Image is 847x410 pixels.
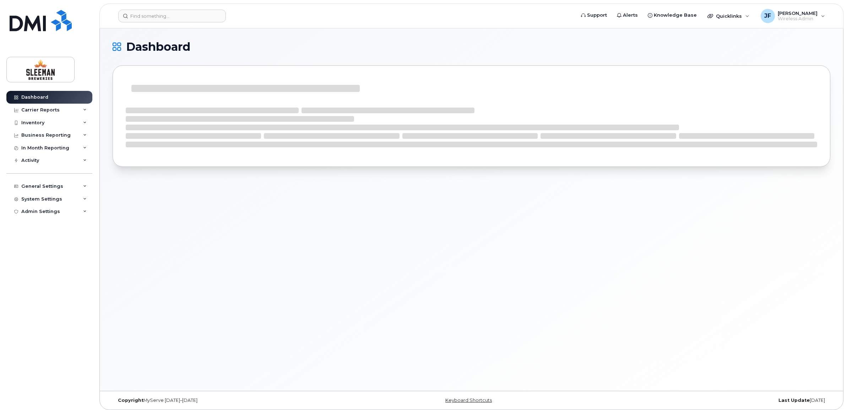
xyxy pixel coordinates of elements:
a: Keyboard Shortcuts [445,398,492,403]
strong: Last Update [778,398,810,403]
span: Dashboard [126,42,190,52]
strong: Copyright [118,398,143,403]
div: MyServe [DATE]–[DATE] [113,398,352,403]
div: [DATE] [591,398,830,403]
